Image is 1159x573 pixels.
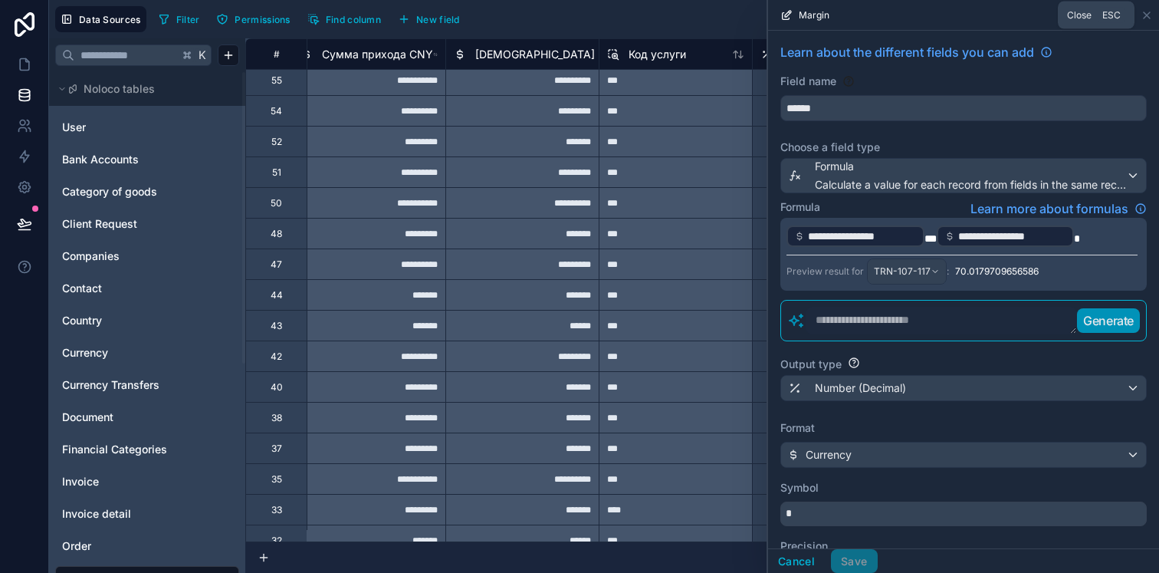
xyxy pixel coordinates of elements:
[271,105,282,117] div: 54
[867,259,947,285] button: TRN-107-117
[62,474,99,489] span: Invoice
[271,74,282,87] div: 55
[55,308,239,333] div: Country
[271,351,282,363] div: 42
[1083,311,1134,330] p: Generate
[780,43,1052,61] a: Learn about the different fields you can add
[62,442,167,457] span: Financial Categories
[302,8,386,31] button: Find column
[271,136,282,148] div: 52
[55,276,239,301] div: Contact
[271,259,282,271] div: 47
[197,50,208,61] span: K
[780,158,1147,193] button: FormulaCalculate a value for each record from fields in the same record
[392,8,465,31] button: New field
[55,179,239,204] div: Category of goods
[62,249,120,264] span: Companies
[55,78,230,100] button: Noloco tables
[322,47,433,62] span: Сумма прихода CNY
[55,469,239,494] div: Invoice
[799,9,829,21] span: Margin
[970,199,1147,218] a: Learn more about formulas
[211,8,301,31] a: Permissions
[1099,9,1124,21] span: Esc
[62,281,186,296] a: Contact
[780,140,1147,155] label: Choose a field type
[780,199,820,215] label: Formula
[1077,308,1140,333] button: Generate
[271,535,282,547] div: 32
[62,184,157,199] span: Category of goods
[84,81,155,97] span: Noloco tables
[815,177,1126,193] span: Calculate a value for each record from fields in the same record
[62,538,186,554] a: Order
[55,6,146,32] button: Data Sources
[258,48,295,60] div: #
[1067,9,1092,21] span: Close
[62,442,186,457] a: Financial Categories
[62,120,186,135] a: User
[874,265,931,278] span: TRN-107-117
[780,442,1147,468] button: Currency
[55,147,239,172] div: Bank Accounts
[62,120,86,135] span: User
[62,313,186,328] a: Country
[955,265,1039,278] span: 70.0179709656586
[271,197,282,209] div: 50
[62,345,108,361] span: Currency
[79,14,141,25] span: Data Sources
[780,480,1147,496] label: Symbol
[55,502,239,526] div: Invoice detail
[62,345,186,361] a: Currency
[806,447,852,463] span: Currency
[780,43,1034,61] span: Learn about the different fields you can add
[62,474,186,489] a: Invoice
[416,14,460,25] span: New field
[475,47,668,62] span: [DEMOGRAPHIC_DATA] прихода USD
[55,244,239,268] div: Companies
[271,412,282,424] div: 38
[271,504,282,516] div: 33
[271,320,282,332] div: 43
[780,538,1147,554] label: Precision
[55,437,239,462] div: Financial Categories
[176,14,200,25] span: Filter
[62,506,186,522] a: Invoice detail
[55,373,239,397] div: Currency Transfers
[780,420,1147,436] label: Format
[62,313,102,328] span: Country
[780,74,836,89] label: Field name
[815,159,1126,174] span: Formula
[271,381,283,394] div: 40
[62,281,102,296] span: Contact
[271,289,283,301] div: 44
[55,115,239,140] div: User
[62,410,113,425] span: Document
[55,212,239,236] div: Client Request
[62,538,91,554] span: Order
[55,534,239,558] div: Order
[970,199,1128,218] span: Learn more about formulas
[62,377,186,393] a: Currency Transfers
[62,152,186,167] a: Bank Accounts
[62,377,159,393] span: Currency Transfers
[62,506,131,522] span: Invoice detail
[55,341,239,365] div: Currency
[786,259,949,285] div: Preview result for :
[815,380,906,396] span: Number (Decimal)
[271,473,282,486] div: 35
[62,216,186,232] a: Client Request
[271,228,282,240] div: 48
[55,405,239,430] div: Document
[62,249,186,264] a: Companies
[629,47,686,62] span: Код услуги
[153,8,205,31] button: Filter
[780,357,842,372] label: Output type
[62,152,139,167] span: Bank Accounts
[62,410,186,425] a: Document
[62,216,137,232] span: Client Request
[235,14,290,25] span: Permissions
[271,443,282,455] div: 37
[211,8,295,31] button: Permissions
[326,14,381,25] span: Find column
